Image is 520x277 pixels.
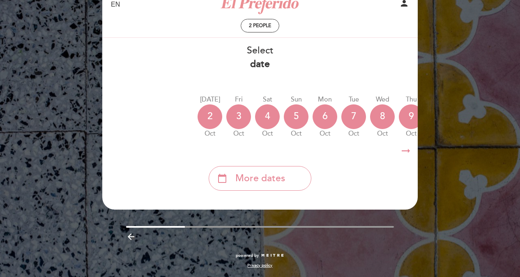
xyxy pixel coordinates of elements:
[102,44,418,71] div: Select
[126,232,136,242] i: arrow_backward
[198,104,222,129] div: 2
[313,104,337,129] div: 6
[370,95,395,104] div: Wed
[236,253,259,259] span: powered by
[261,254,284,258] img: MEITRE
[313,129,337,138] div: Oct
[284,104,308,129] div: 5
[399,104,423,129] div: 9
[236,253,284,259] a: powered by
[255,95,280,104] div: Sat
[399,129,423,138] div: Oct
[217,171,227,185] i: calendar_today
[235,172,285,185] span: More dates
[284,95,308,104] div: Sun
[247,263,272,268] a: Privacy policy
[226,129,251,138] div: Oct
[284,129,308,138] div: Oct
[198,129,222,138] div: Oct
[226,95,251,104] div: Fri
[226,104,251,129] div: 3
[370,129,395,138] div: Oct
[255,129,280,138] div: Oct
[399,95,423,104] div: Thu
[370,104,395,129] div: 8
[198,95,222,104] div: [DATE]
[249,23,271,29] span: 2 people
[313,95,337,104] div: Mon
[341,129,366,138] div: Oct
[341,95,366,104] div: Tue
[250,58,270,70] b: date
[255,104,280,129] div: 4
[341,104,366,129] div: 7
[400,142,412,160] i: arrow_right_alt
